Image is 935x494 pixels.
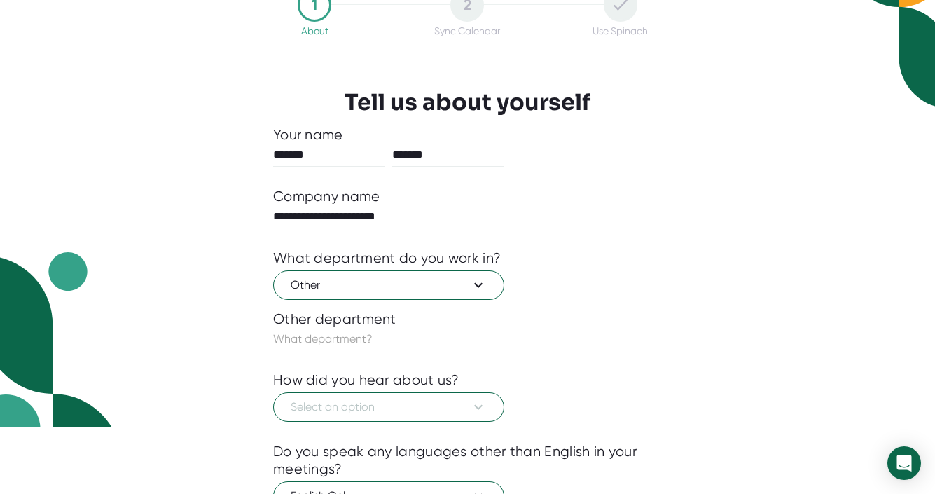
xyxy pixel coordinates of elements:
[593,25,648,36] div: Use Spinach
[273,270,504,300] button: Other
[273,188,380,205] div: Company name
[291,277,487,294] span: Other
[273,310,662,328] div: Other department
[273,392,504,422] button: Select an option
[301,25,328,36] div: About
[273,126,662,144] div: Your name
[434,25,500,36] div: Sync Calendar
[291,399,487,416] span: Select an option
[273,328,522,350] input: What department?
[345,89,590,116] h3: Tell us about yourself
[273,443,662,478] div: Do you speak any languages other than English in your meetings?
[887,446,921,480] div: Open Intercom Messenger
[273,371,459,389] div: How did you hear about us?
[273,249,501,267] div: What department do you work in?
